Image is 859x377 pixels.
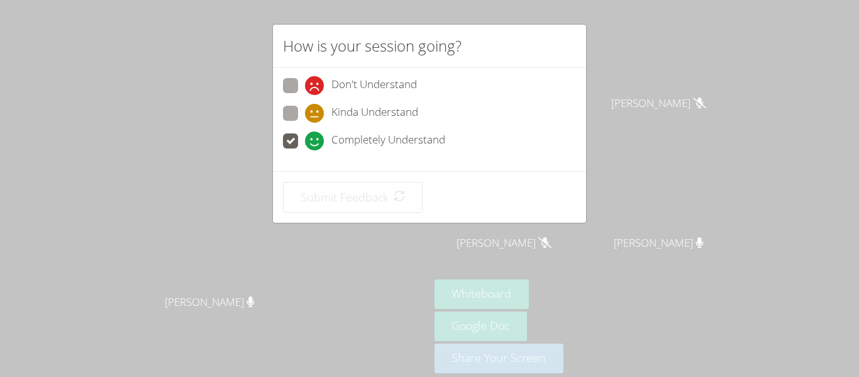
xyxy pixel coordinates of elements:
[283,182,423,213] button: Submit Feedback
[331,76,417,95] span: Don't Understand
[331,104,418,123] span: Kinda Understand
[283,35,462,57] h2: How is your session going?
[301,189,389,205] span: Submit Feedback
[331,132,445,150] span: Completely Understand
